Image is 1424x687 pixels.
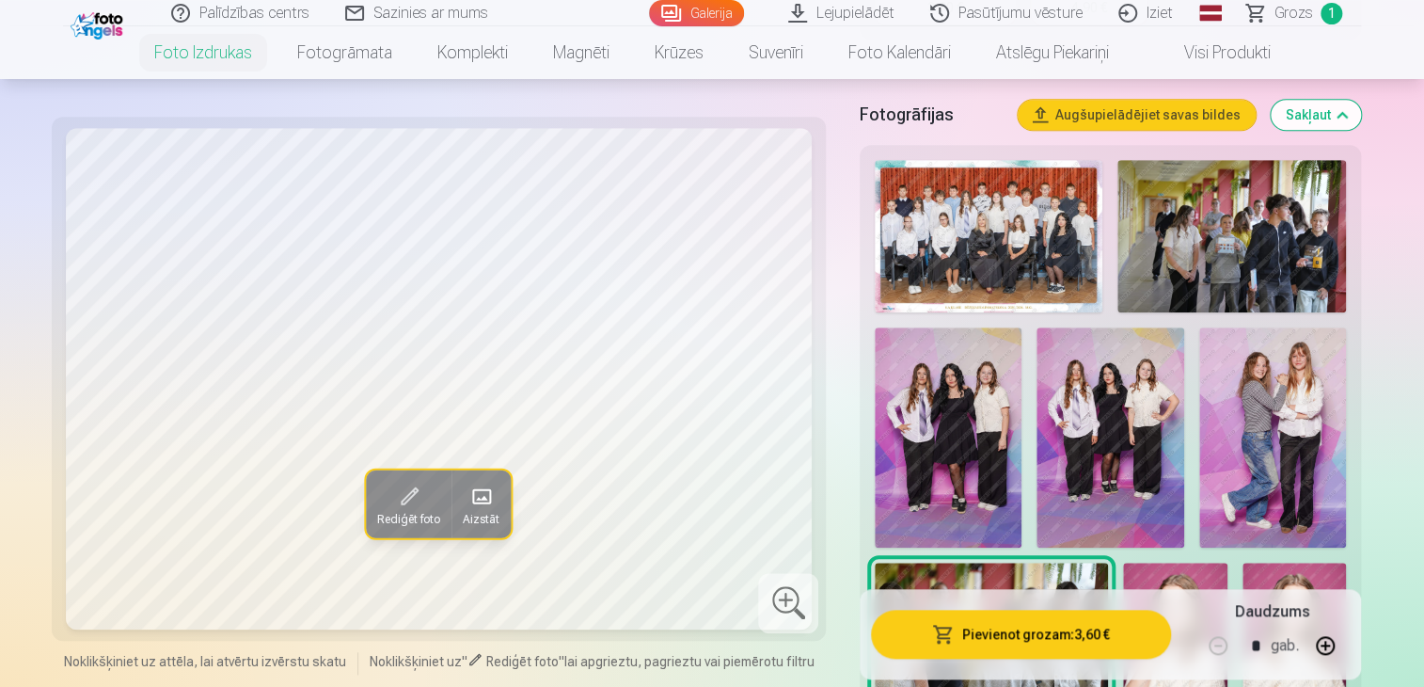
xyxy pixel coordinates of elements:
[415,26,530,79] a: Komplekti
[726,26,826,79] a: Suvenīri
[973,26,1131,79] a: Atslēgu piekariņi
[559,654,564,669] span: "
[367,471,452,538] button: Rediģēt foto
[275,26,415,79] a: Fotogrāmata
[452,471,512,538] button: Aizstāt
[632,26,726,79] a: Krūzes
[64,652,346,671] span: Noklikšķiniet uz attēla, lai atvērtu izvērstu skatu
[71,8,128,40] img: /fa1
[132,26,275,79] a: Foto izdrukas
[1321,3,1342,24] span: 1
[1271,623,1299,668] div: gab.
[1274,2,1313,24] span: Grozs
[1131,26,1293,79] a: Visi produkti
[462,654,467,669] span: "
[871,610,1171,659] button: Pievienot grozam:3,60 €
[860,102,1003,128] h5: Fotogrāfijas
[1018,100,1256,130] button: Augšupielādējiet savas bildes
[826,26,973,79] a: Foto kalendāri
[370,654,462,669] span: Noklikšķiniet uz
[464,512,500,527] span: Aizstāt
[486,654,559,669] span: Rediģēt foto
[564,654,815,669] span: lai apgrieztu, pagrieztu vai piemērotu filtru
[1271,100,1361,130] button: Sakļaut
[378,512,441,527] span: Rediģēt foto
[1234,600,1308,623] h5: Daudzums
[530,26,632,79] a: Magnēti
